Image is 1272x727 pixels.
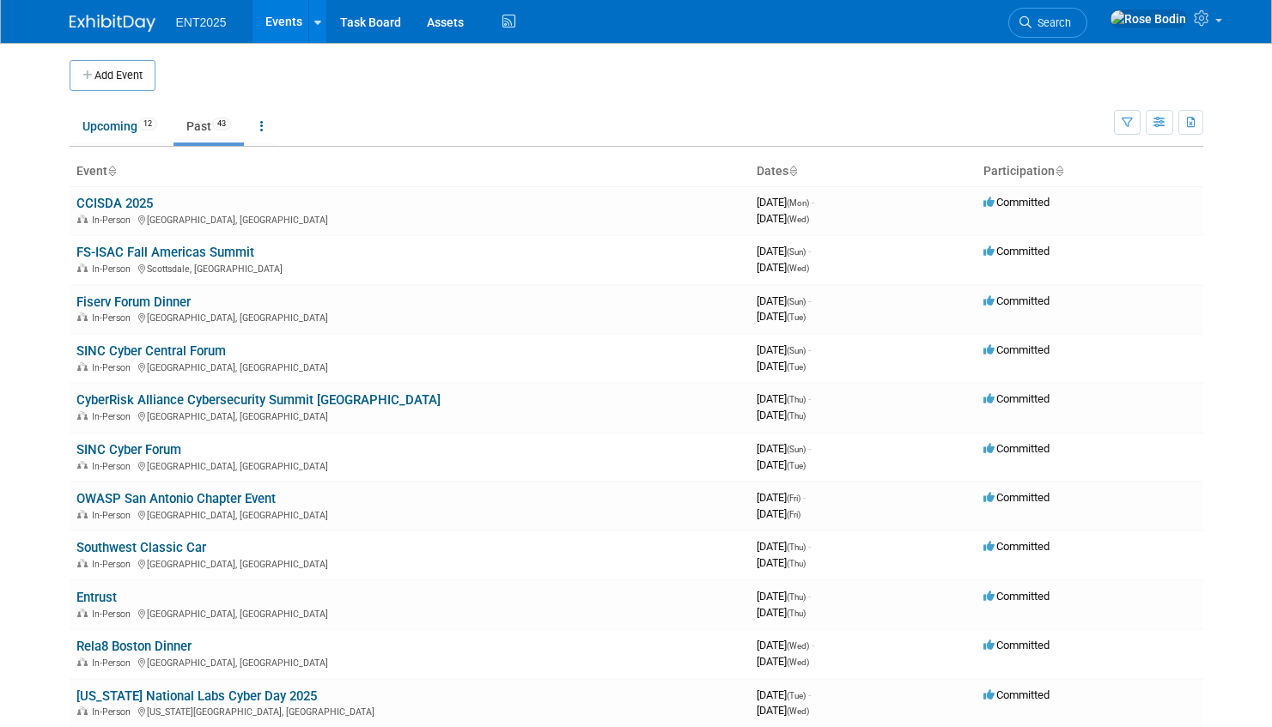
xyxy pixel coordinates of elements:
a: [US_STATE] National Labs Cyber Day 2025 [76,688,317,704]
span: [DATE] [757,343,811,356]
span: [DATE] [757,442,811,455]
span: [DATE] [757,245,811,257]
a: Sort by Start Date [788,164,797,178]
img: In-Person Event [77,264,88,272]
th: Dates [750,157,977,186]
span: Committed [983,590,1050,603]
div: [GEOGRAPHIC_DATA], [GEOGRAPHIC_DATA] [76,409,743,422]
a: CCISDA 2025 [76,196,153,211]
a: Entrust [76,590,117,605]
span: In-Person [92,657,136,669]
span: [DATE] [757,310,806,323]
a: SINC Cyber Central Forum [76,343,226,359]
img: ExhibitDay [70,15,155,32]
span: [DATE] [757,392,811,405]
span: [DATE] [757,688,811,701]
img: In-Person Event [77,312,88,321]
span: [DATE] [757,458,806,471]
span: In-Person [92,559,136,570]
span: [DATE] [757,606,806,619]
a: CyberRisk Alliance Cybersecurity Summit [GEOGRAPHIC_DATA] [76,392,441,408]
a: Sort by Participation Type [1055,164,1063,178]
span: (Wed) [787,215,809,224]
span: In-Person [92,215,136,226]
a: Fiserv Forum Dinner [76,294,191,310]
img: In-Person Event [77,510,88,518]
span: [DATE] [757,294,811,307]
a: SINC Cyber Forum [76,442,181,457]
div: [GEOGRAPHIC_DATA], [GEOGRAPHIC_DATA] [76,458,743,472]
a: Sort by Event Name [107,164,116,178]
span: (Thu) [787,411,806,421]
span: [DATE] [757,655,809,668]
span: - [812,196,814,209]
span: [DATE] [757,261,809,274]
div: [GEOGRAPHIC_DATA], [GEOGRAPHIC_DATA] [76,212,743,226]
span: - [803,491,806,504]
span: (Mon) [787,198,809,208]
span: (Wed) [787,706,809,716]
th: Event [70,157,750,186]
span: - [808,688,811,701]
img: In-Person Event [77,706,88,715]
span: (Wed) [787,264,809,273]
a: Southwest Classic Car [76,540,206,555]
span: [DATE] [757,590,811,603]
span: - [808,392,811,405]
a: OWASP San Antonio Chapter Event [76,491,276,506]
img: In-Person Event [77,657,88,666]
a: Past43 [173,110,244,142]
div: Scottsdale, [GEOGRAPHIC_DATA] [76,261,743,275]
span: [DATE] [757,639,814,651]
span: (Tue) [787,461,806,470]
span: In-Person [92,312,136,324]
div: [GEOGRAPHIC_DATA], [GEOGRAPHIC_DATA] [76,507,743,521]
span: [DATE] [757,212,809,225]
span: 43 [212,118,231,130]
button: Add Event [70,60,155,91]
span: (Sun) [787,445,806,454]
span: [DATE] [757,556,806,569]
span: 12 [138,118,157,130]
img: Rose Bodin [1110,9,1187,28]
span: (Wed) [787,657,809,667]
a: Upcoming12 [70,110,170,142]
span: (Fri) [787,494,800,503]
span: In-Person [92,609,136,620]
a: Search [1008,8,1087,38]
img: In-Person Event [77,609,88,617]
div: [GEOGRAPHIC_DATA], [GEOGRAPHIC_DATA] [76,360,743,373]
span: Search [1032,16,1071,29]
span: Committed [983,688,1050,701]
span: - [812,639,814,651]
img: In-Person Event [77,215,88,223]
span: - [808,590,811,603]
span: Committed [983,392,1050,405]
span: - [808,245,811,257]
span: (Wed) [787,641,809,651]
span: Committed [983,540,1050,553]
img: In-Person Event [77,411,88,420]
span: (Fri) [787,510,800,519]
span: ENT2025 [176,15,227,29]
a: FS-ISAC Fall Americas Summit [76,245,254,260]
span: - [808,540,811,553]
span: - [808,294,811,307]
span: In-Person [92,411,136,422]
img: In-Person Event [77,362,88,371]
span: (Tue) [787,691,806,700]
span: [DATE] [757,507,800,520]
span: Committed [983,491,1050,504]
span: (Thu) [787,395,806,404]
span: (Tue) [787,362,806,372]
span: Committed [983,442,1050,455]
span: In-Person [92,510,136,521]
span: (Sun) [787,247,806,257]
span: (Thu) [787,592,806,602]
span: (Thu) [787,609,806,618]
span: [DATE] [757,704,809,717]
span: [DATE] [757,196,814,209]
div: [GEOGRAPHIC_DATA], [GEOGRAPHIC_DATA] [76,655,743,669]
span: In-Person [92,706,136,718]
div: [GEOGRAPHIC_DATA], [GEOGRAPHIC_DATA] [76,556,743,570]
